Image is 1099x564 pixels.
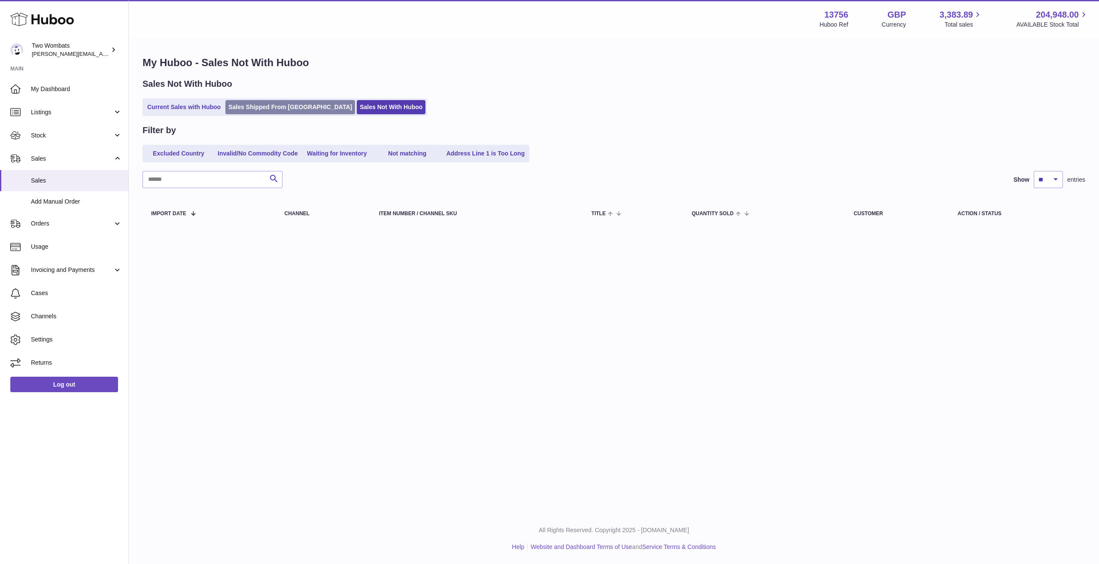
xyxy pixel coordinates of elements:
[379,211,574,216] div: Item Number / Channel SKU
[144,146,213,161] a: Excluded Country
[32,42,109,58] div: Two Wombats
[144,100,224,114] a: Current Sales with Huboo
[31,266,113,274] span: Invoicing and Payments
[31,108,113,116] span: Listings
[940,9,983,29] a: 3,383.89 Total sales
[1016,9,1089,29] a: 204,948.00 AVAILABLE Stock Total
[31,359,122,367] span: Returns
[31,312,122,320] span: Channels
[215,146,301,161] a: Invalid/No Commodity Code
[10,377,118,392] a: Log out
[284,211,361,216] div: Channel
[531,543,632,550] a: Website and Dashboard Terms of Use
[136,526,1092,534] p: All Rights Reserved. Copyright 2025 - [DOMAIN_NAME]
[32,50,172,57] span: [PERSON_NAME][EMAIL_ADDRESS][DOMAIN_NAME]
[882,21,906,29] div: Currency
[944,21,983,29] span: Total sales
[303,146,371,161] a: Waiting for Inventory
[512,543,525,550] a: Help
[143,78,232,90] h2: Sales Not With Huboo
[528,543,716,551] li: and
[820,21,848,29] div: Huboo Ref
[31,177,122,185] span: Sales
[31,155,113,163] span: Sales
[1036,9,1079,21] span: 204,948.00
[31,243,122,251] span: Usage
[958,211,1077,216] div: Action / Status
[31,335,122,344] span: Settings
[31,198,122,206] span: Add Manual Order
[357,100,425,114] a: Sales Not With Huboo
[887,9,906,21] strong: GBP
[373,146,442,161] a: Not matching
[225,100,355,114] a: Sales Shipped From [GEOGRAPHIC_DATA]
[143,56,1085,70] h1: My Huboo - Sales Not With Huboo
[443,146,528,161] a: Address Line 1 is Too Long
[31,85,122,93] span: My Dashboard
[151,211,186,216] span: Import date
[824,9,848,21] strong: 13756
[1016,21,1089,29] span: AVAILABLE Stock Total
[143,125,176,136] h2: Filter by
[940,9,973,21] span: 3,383.89
[642,543,716,550] a: Service Terms & Conditions
[1067,176,1085,184] span: entries
[854,211,941,216] div: Customer
[31,220,113,228] span: Orders
[692,211,734,216] span: Quantity Sold
[1014,176,1029,184] label: Show
[31,131,113,140] span: Stock
[10,43,23,56] img: alan@twowombats.com
[31,289,122,297] span: Cases
[592,211,606,216] span: Title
